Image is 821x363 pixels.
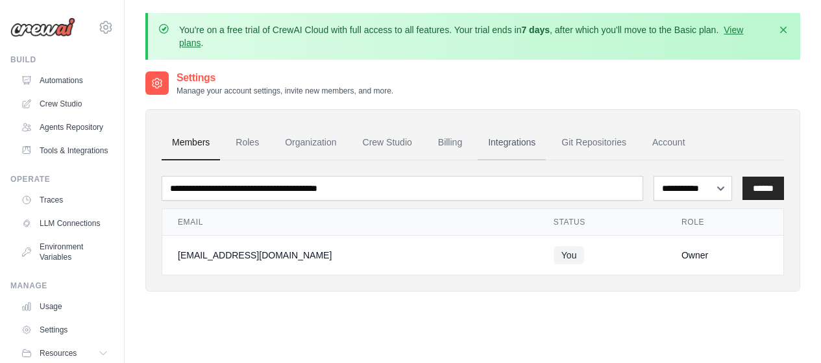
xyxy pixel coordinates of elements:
[551,125,637,160] a: Git Repositories
[162,209,538,236] th: Email
[40,348,77,358] span: Resources
[16,70,114,91] a: Automations
[177,86,393,96] p: Manage your account settings, invite new members, and more.
[521,25,550,35] strong: 7 days
[162,125,220,160] a: Members
[16,94,114,114] a: Crew Studio
[554,246,585,264] span: You
[681,249,768,262] div: Owner
[16,117,114,138] a: Agents Repository
[178,249,522,262] div: [EMAIL_ADDRESS][DOMAIN_NAME]
[428,125,472,160] a: Billing
[179,23,769,49] p: You're on a free trial of CrewAI Cloud with full access to all features. Your trial ends in , aft...
[275,125,347,160] a: Organization
[538,209,666,236] th: Status
[642,125,696,160] a: Account
[352,125,423,160] a: Crew Studio
[16,213,114,234] a: LLM Connections
[10,281,114,291] div: Manage
[16,319,114,340] a: Settings
[225,125,269,160] a: Roles
[16,236,114,268] a: Environment Variables
[16,140,114,161] a: Tools & Integrations
[16,190,114,210] a: Traces
[478,125,546,160] a: Integrations
[10,18,75,37] img: Logo
[10,174,114,184] div: Operate
[10,55,114,65] div: Build
[666,209,783,236] th: Role
[177,70,393,86] h2: Settings
[16,296,114,317] a: Usage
